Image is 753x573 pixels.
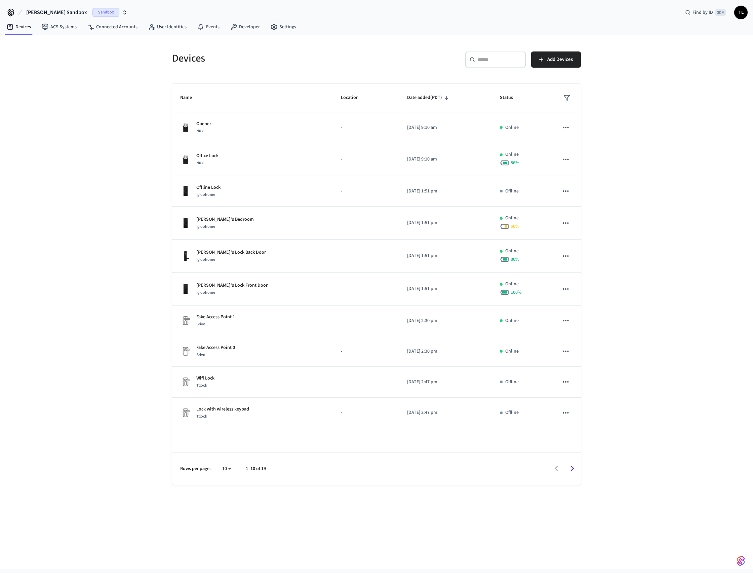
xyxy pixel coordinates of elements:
[564,461,580,476] button: Go to next page
[36,21,82,33] a: ACS Systems
[341,188,391,195] p: -
[407,188,484,195] p: [DATE] 1:51 pm
[180,251,191,261] img: igloohome_mortise_2
[196,152,219,159] p: Office Lock
[180,284,191,294] img: igloohome_deadbolt_2s
[407,348,484,355] p: [DATE] 2:30 pm
[407,379,484,386] p: [DATE] 2:47 pm
[196,160,204,166] span: Nuki
[219,464,235,474] div: 10
[196,128,204,134] span: Nuki
[341,409,391,416] p: -
[407,124,484,131] p: [DATE] 9:10 am
[407,219,484,226] p: [DATE] 1:51 pm
[180,346,191,357] img: Placeholder Lock Image
[196,414,207,419] span: Ttlock
[180,465,211,472] p: Rows per page:
[196,375,214,382] p: Wifi Lock
[500,93,522,103] span: Status
[143,21,192,33] a: User Identities
[505,124,519,131] p: Online
[341,317,391,324] p: -
[196,120,211,128] p: Opener
[196,184,221,191] p: Offline Lock
[180,154,191,165] img: Nuki Smart Lock 3.0 Pro Black, Front
[407,409,484,416] p: [DATE] 2:47 pm
[225,21,265,33] a: Developer
[547,55,573,64] span: Add Devices
[505,215,519,222] p: Online
[180,93,201,103] span: Name
[26,8,87,16] span: [PERSON_NAME] Sandbox
[407,317,484,324] p: [DATE] 2:30 pm
[505,409,519,416] p: Offline
[692,9,713,16] span: Find by ID
[196,344,235,351] p: Fake Access Point 0
[172,51,372,65] h5: Devices
[180,186,191,196] img: igloohome_deadbolt_2s
[1,21,36,33] a: Devices
[511,256,519,263] span: 80 %
[715,9,726,16] span: ⌘ K
[172,84,581,428] table: sticky table
[341,379,391,386] p: -
[196,352,205,358] span: Brivo
[680,6,731,19] div: Find by ID⌘ K
[180,315,191,326] img: Placeholder Lock Image
[180,377,191,387] img: Placeholder Lock Image
[196,216,254,223] p: [PERSON_NAME]'s Bedroom
[180,122,191,133] img: Nuki Smart Lock 3.0 Pro Black, Front
[505,248,519,255] p: Online
[196,192,215,198] span: Igloohome
[505,281,519,288] p: Online
[511,223,519,230] span: 50 %
[196,290,215,295] span: Igloohome
[196,383,207,388] span: Ttlock
[180,407,191,418] img: Placeholder Lock Image
[531,51,581,68] button: Add Devices
[246,465,266,472] p: 1–10 of 19
[92,8,119,17] span: Sandbox
[511,289,522,296] span: 100 %
[505,379,519,386] p: Offline
[505,151,519,158] p: Online
[341,252,391,259] p: -
[196,321,205,327] span: Brivo
[505,188,519,195] p: Offline
[196,314,235,321] p: Fake Access Point 1
[511,159,519,166] span: 86 %
[737,556,745,566] img: SeamLogoGradient.69752ec5.svg
[734,6,748,19] button: TL
[341,348,391,355] p: -
[196,249,266,256] p: [PERSON_NAME]'s Lock Back Door
[505,348,519,355] p: Online
[196,282,268,289] p: [PERSON_NAME]'s Lock Front Door
[196,406,249,413] p: Lock with wireless keypad
[341,124,391,131] p: -
[407,252,484,259] p: [DATE] 1:51 pm
[407,285,484,292] p: [DATE] 1:51 pm
[192,21,225,33] a: Events
[341,156,391,163] p: -
[505,317,519,324] p: Online
[82,21,143,33] a: Connected Accounts
[735,6,747,19] span: TL
[196,224,215,229] span: Igloohome
[407,93,451,103] span: Date added(PDT)
[341,285,391,292] p: -
[407,156,484,163] p: [DATE] 9:10 am
[341,93,367,103] span: Location
[180,218,191,228] img: igloohome_deadbolt_2e
[196,257,215,262] span: Igloohome
[265,21,302,33] a: Settings
[341,219,391,226] p: -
